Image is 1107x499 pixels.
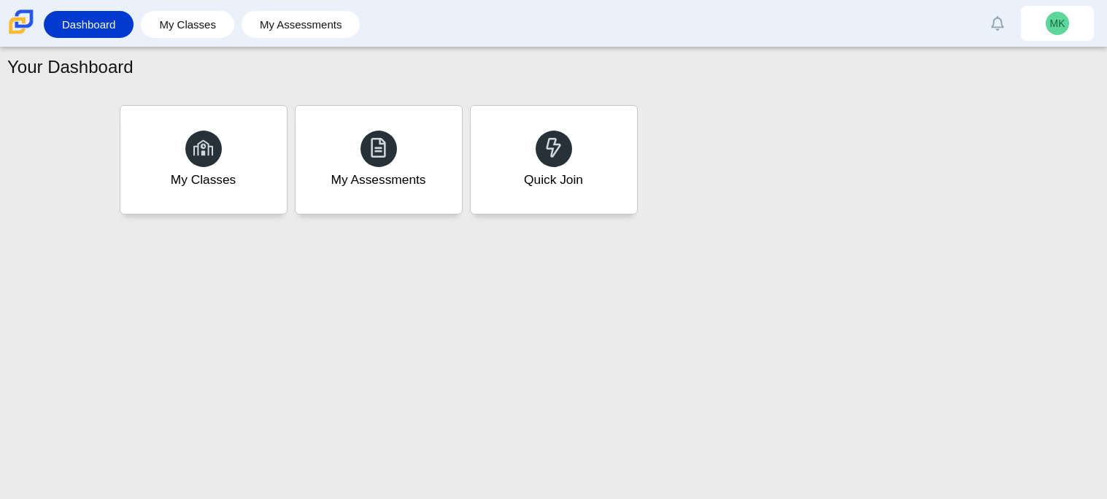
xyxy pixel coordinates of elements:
a: Quick Join [470,105,638,214]
a: MK [1021,6,1094,41]
a: Alerts [981,7,1014,39]
div: Quick Join [524,171,583,189]
img: Carmen School of Science & Technology [6,7,36,37]
h1: Your Dashboard [7,55,134,80]
a: My Classes [148,11,227,38]
span: MK [1050,18,1065,28]
div: My Assessments [331,171,426,189]
a: My Assessments [249,11,353,38]
div: My Classes [171,171,236,189]
a: Dashboard [51,11,126,38]
a: My Classes [120,105,288,214]
a: Carmen School of Science & Technology [6,27,36,39]
a: My Assessments [295,105,463,214]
